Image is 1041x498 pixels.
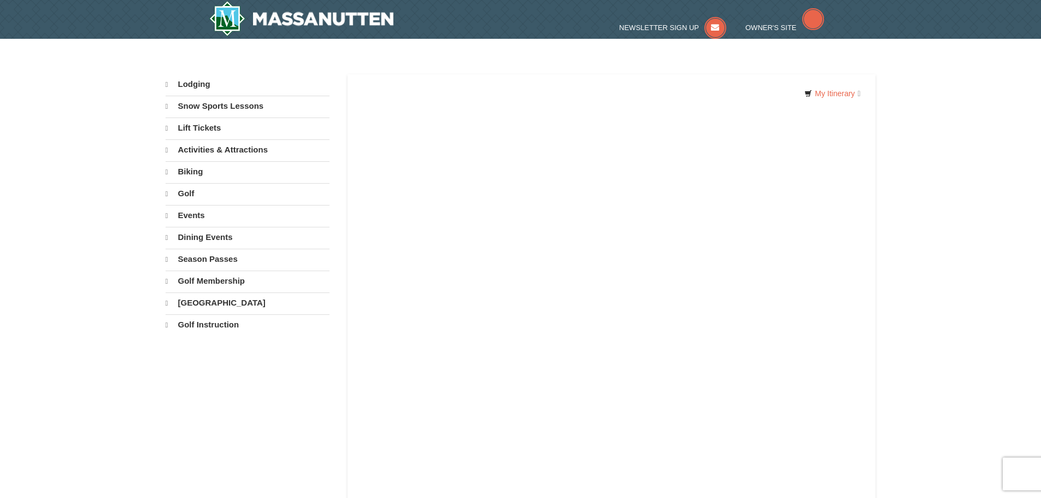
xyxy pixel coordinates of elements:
a: Activities & Attractions [166,139,330,160]
a: Snow Sports Lessons [166,96,330,116]
a: Events [166,205,330,226]
a: Massanutten Resort [209,1,394,36]
img: Massanutten Resort Logo [209,1,394,36]
a: Owner's Site [745,24,824,32]
a: Golf Membership [166,271,330,291]
a: Season Passes [166,249,330,269]
span: Owner's Site [745,24,797,32]
a: Lift Tickets [166,118,330,138]
a: Golf [166,183,330,204]
a: Biking [166,161,330,182]
a: [GEOGRAPHIC_DATA] [166,292,330,313]
span: Newsletter Sign Up [619,24,699,32]
a: Newsletter Sign Up [619,24,726,32]
a: Golf Instruction [166,314,330,335]
a: Dining Events [166,227,330,248]
a: My Itinerary [797,85,867,102]
a: Lodging [166,74,330,95]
